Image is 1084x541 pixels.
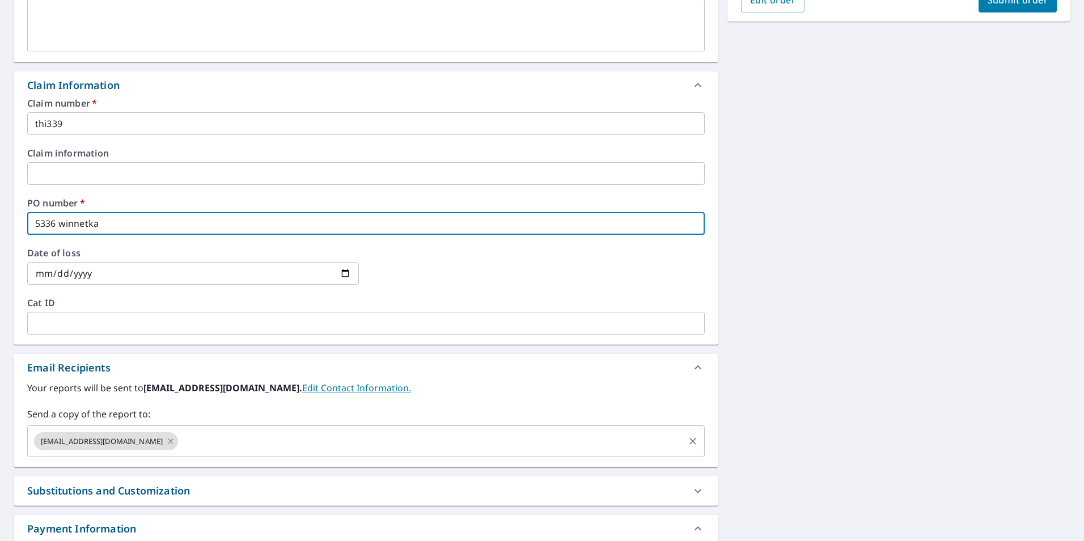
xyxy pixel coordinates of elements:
div: Claim Information [27,78,120,93]
b: [EMAIL_ADDRESS][DOMAIN_NAME]. [143,382,302,394]
label: Claim information [27,149,705,158]
div: [EMAIL_ADDRESS][DOMAIN_NAME] [34,432,178,450]
button: Clear [685,433,701,449]
label: Claim number [27,99,705,108]
div: Substitutions and Customization [27,483,190,498]
div: Claim Information [14,71,718,99]
label: Your reports will be sent to [27,381,705,395]
label: Cat ID [27,298,705,307]
a: EditContactInfo [302,382,411,394]
div: Email Recipients [14,354,718,381]
label: Send a copy of the report to: [27,407,705,421]
div: Email Recipients [27,360,111,375]
div: Payment Information [27,521,136,536]
span: [EMAIL_ADDRESS][DOMAIN_NAME] [34,436,170,447]
label: PO number [27,198,705,208]
label: Date of loss [27,248,359,257]
div: Substitutions and Customization [14,476,718,505]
